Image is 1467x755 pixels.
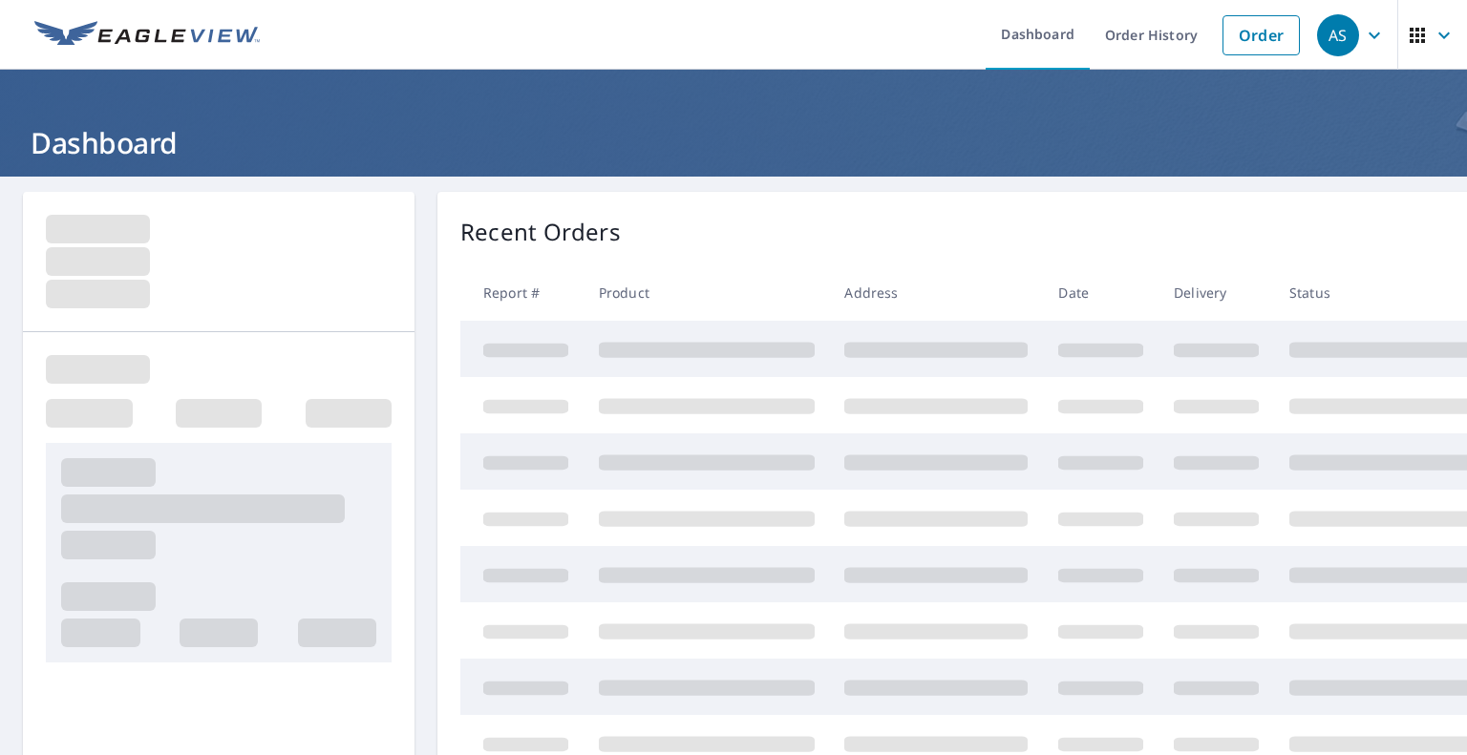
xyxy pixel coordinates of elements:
th: Delivery [1159,264,1274,321]
th: Product [584,264,830,321]
img: EV Logo [34,21,260,50]
p: Recent Orders [460,215,621,249]
th: Address [829,264,1043,321]
a: Order [1222,15,1300,55]
th: Report # [460,264,584,321]
div: AS [1317,14,1359,56]
h1: Dashboard [23,123,1444,162]
th: Date [1043,264,1159,321]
